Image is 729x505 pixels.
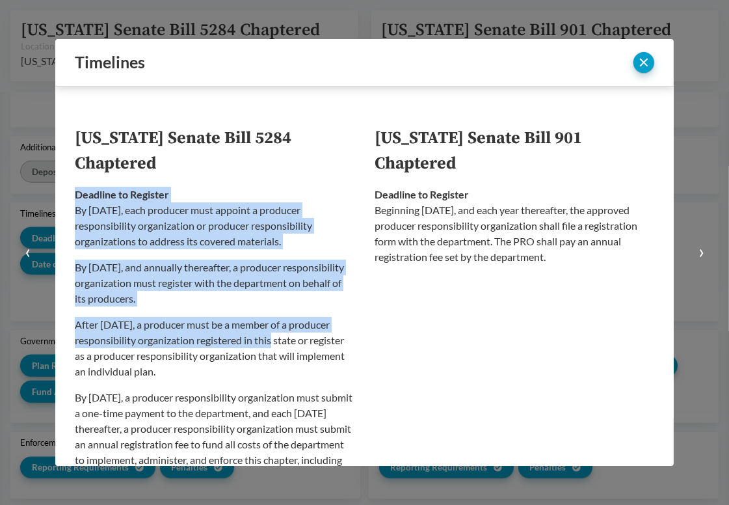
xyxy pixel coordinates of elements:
[75,188,169,200] strong: Deadline to Register
[75,260,354,307] p: By [DATE], and annually thereafter, a producer responsibility organization must register with the...
[375,202,655,265] p: Beginning [DATE], and each year thereafter, the approved producer responsibility organization sha...
[75,317,354,379] p: After [DATE], a producer must be a member of a producer responsibility organization registered in...
[75,53,588,72] div: Timelines
[25,239,31,262] small: ‹
[365,126,655,176] th: [US_STATE] Senate Bill 901 Chaptered
[75,202,354,249] p: By [DATE], each producer must appoint a producer responsibility organization or producer responsi...
[698,239,704,262] small: ›
[75,390,354,499] p: By [DATE], a producer responsibility organization must submit a one-time payment to the departmen...
[633,52,654,73] button: close
[75,126,365,176] th: [US_STATE] Senate Bill 5284 Chaptered
[375,188,470,200] strong: Deadline to Register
